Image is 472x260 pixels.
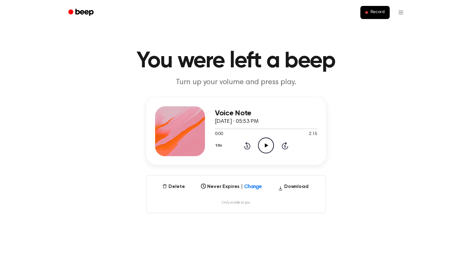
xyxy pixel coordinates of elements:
[116,77,356,88] p: Turn up your volume and press play.
[215,140,224,151] button: 1.0x
[64,7,99,19] a: Beep
[309,131,317,137] span: 2:15
[215,119,259,124] span: [DATE] · 05:53 PM
[215,131,223,137] span: 0:00
[275,183,311,193] button: Download
[215,109,317,118] h3: Voice Note
[160,183,187,190] button: Delete
[222,200,250,205] span: Only visible to you
[393,5,408,20] button: Open menu
[370,10,384,15] span: Record
[360,6,389,19] button: Record
[76,50,396,72] h1: You were left a beep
